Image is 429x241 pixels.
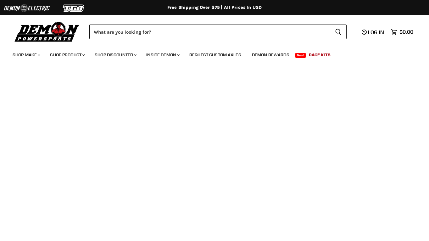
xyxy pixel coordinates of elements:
span: Log in [368,29,384,35]
a: Race Kits [304,48,335,61]
span: $0.00 [399,29,413,35]
a: Shop Product [45,48,89,61]
button: Search [330,25,347,39]
input: Search [89,25,330,39]
a: Inside Demon [142,48,183,61]
img: TGB Logo 2 [50,2,97,14]
a: $0.00 [388,27,416,36]
a: Demon Rewards [247,48,294,61]
ul: Main menu [8,46,412,61]
a: Log in [359,29,388,35]
a: Shop Make [8,48,44,61]
span: New! [295,53,306,58]
form: Product [89,25,347,39]
img: Demon Powersports [13,20,81,43]
img: Demon Electric Logo 2 [3,2,50,14]
a: Request Custom Axles [185,48,246,61]
a: Shop Discounted [90,48,140,61]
